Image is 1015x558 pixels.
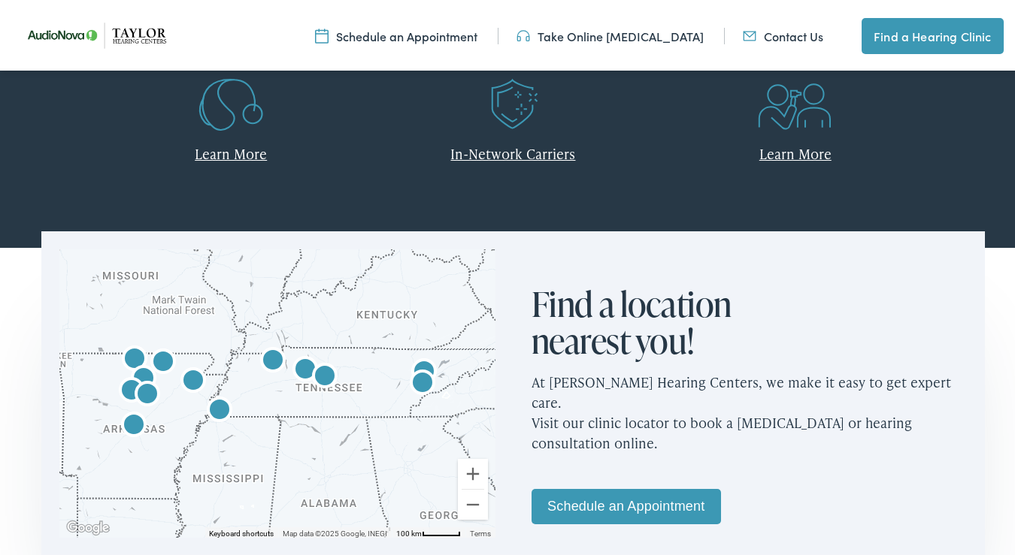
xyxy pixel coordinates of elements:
[458,456,488,486] button: Zoom in
[195,385,244,433] div: AudioNova
[517,25,530,41] img: utility icon
[458,487,488,517] button: Zoom out
[743,25,823,41] a: Contact Us
[283,526,387,535] span: Map data ©2025 Google, INEGI
[400,346,448,394] div: Taylor Hearing Centers by AudioNova
[281,344,329,392] div: AudioNova
[209,526,274,536] button: Keyboard shortcuts
[470,526,491,535] a: Terms (opens in new tab)
[759,141,832,160] a: Learn More
[450,141,575,160] a: In-Network Carriers
[169,355,217,403] div: AudioNova
[665,21,925,110] a: Patient Care
[396,526,422,535] span: 100 km
[862,15,1003,51] a: Find a Hearing Clinic
[111,333,159,382] div: AudioNova
[123,369,171,417] div: AudioNova
[139,336,187,385] div: AudioNova
[315,25,329,41] img: utility icon
[392,524,465,535] button: Map Scale: 100 km per 48 pixels
[108,365,156,413] div: AudioNova
[195,141,267,160] a: Learn More
[743,25,756,41] img: utility icon
[249,335,297,383] div: AudioNova
[315,25,477,41] a: Schedule an Appointment
[517,25,704,41] a: Take Online [MEDICAL_DATA]
[63,515,113,535] img: Google
[532,282,772,357] h2: Find a location nearest you!
[101,21,361,110] a: Leading Technology
[532,486,721,521] a: Schedule an Appointment
[110,400,158,448] div: AudioNova
[532,357,968,462] p: At [PERSON_NAME] Hearing Centers, we make it easy to get expert care. Visit our clinic locator to...
[63,515,113,535] a: Open this area in Google Maps (opens a new window)
[120,353,168,401] div: AudioNova
[301,351,349,399] div: AudioNova
[383,21,643,110] a: Insurance Accepted
[398,357,447,406] div: Taylor Hearing Centers by AudioNova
